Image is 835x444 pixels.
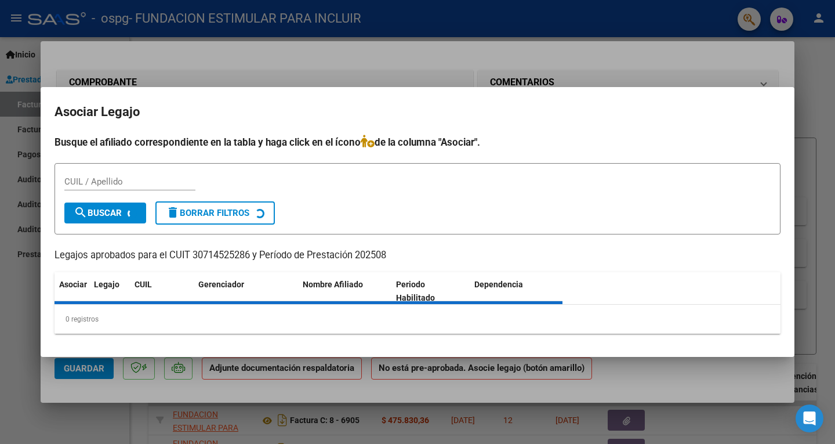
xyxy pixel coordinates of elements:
div: 0 registros [55,305,780,334]
datatable-header-cell: Legajo [89,272,130,311]
button: Borrar Filtros [155,201,275,225]
span: Gerenciador [198,280,244,289]
div: Open Intercom Messenger [796,405,823,432]
span: CUIL [135,280,152,289]
h4: Busque el afiliado correspondiente en la tabla y haga click en el ícono de la columna "Asociar". [55,135,780,150]
span: Periodo Habilitado [396,280,435,302]
p: Legajos aprobados para el CUIT 30714525286 y Período de Prestación 202508 [55,248,780,263]
datatable-header-cell: Asociar [55,272,89,311]
datatable-header-cell: Gerenciador [194,272,298,311]
span: Borrar Filtros [166,208,249,218]
span: Dependencia [474,280,523,289]
mat-icon: delete [166,205,180,219]
span: Asociar [59,280,87,289]
datatable-header-cell: CUIL [130,272,194,311]
datatable-header-cell: Nombre Afiliado [298,272,391,311]
h2: Asociar Legajo [55,101,780,123]
datatable-header-cell: Periodo Habilitado [391,272,470,311]
datatable-header-cell: Dependencia [470,272,563,311]
span: Buscar [74,208,122,218]
span: Nombre Afiliado [303,280,363,289]
button: Buscar [64,203,146,223]
mat-icon: search [74,205,88,219]
span: Legajo [94,280,119,289]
